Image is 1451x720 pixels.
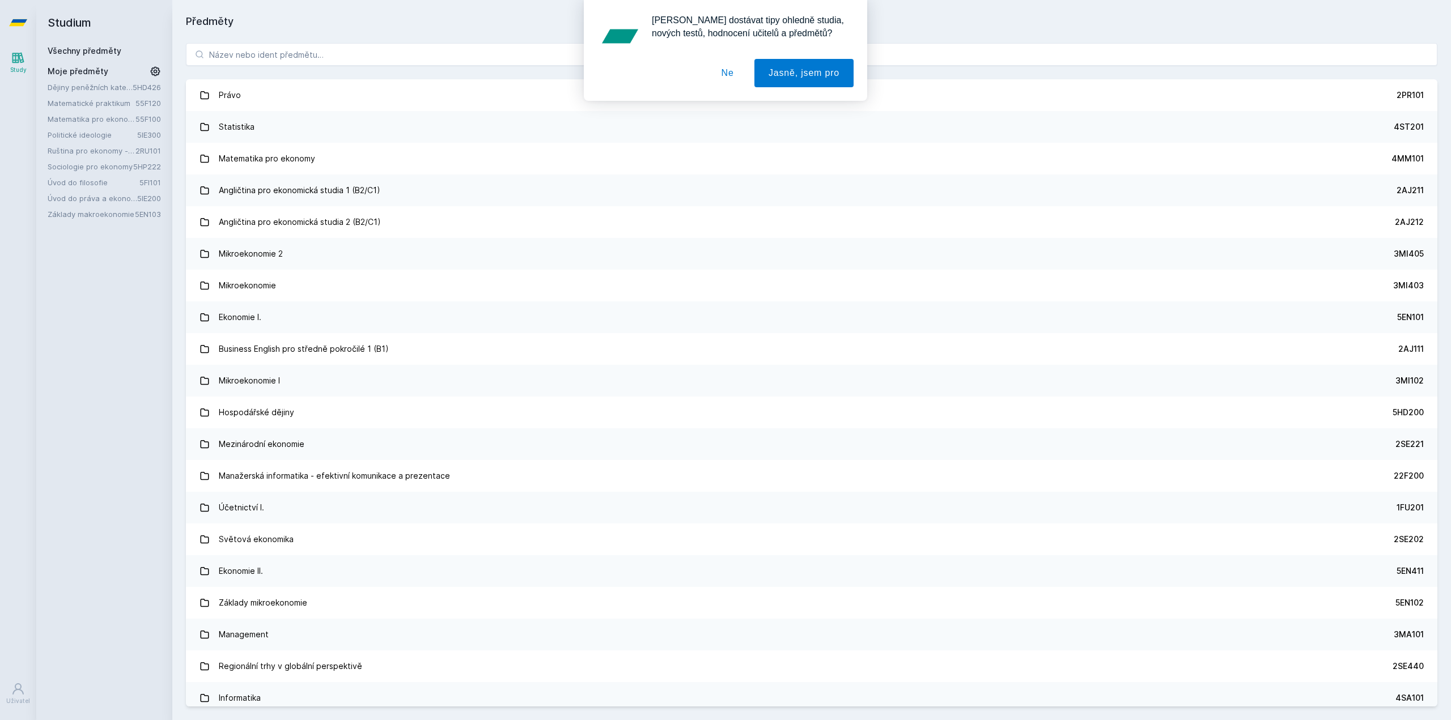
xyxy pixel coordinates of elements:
[219,147,315,170] div: Matematika pro ekonomy
[1394,534,1424,545] div: 2SE202
[1394,121,1424,133] div: 4ST201
[186,619,1437,650] a: Management 3MA101
[186,460,1437,492] a: Manažerská informatika - efektivní komunikace a prezentace 22F200
[48,97,135,109] a: Matematické praktikum
[1395,597,1424,608] div: 5EN102
[219,528,294,551] div: Světová ekonomika
[219,116,254,138] div: Statistika
[219,338,389,360] div: Business English pro středně pokročilé 1 (B1)
[186,301,1437,333] a: Ekonomie I. 5EN101
[186,587,1437,619] a: Základy mikroekonomie 5EN102
[186,174,1437,206] a: Angličtina pro ekonomická studia 1 (B2/C1) 2AJ211
[135,210,161,219] a: 5EN103
[135,99,161,108] a: 55F120
[48,177,139,188] a: Úvod do filosofie
[48,161,133,172] a: Sociologie pro ekonomy
[754,59,854,87] button: Jasně, jsem pro
[48,193,137,204] a: Úvod do práva a ekonomie
[139,178,161,187] a: 5FI101
[133,162,161,171] a: 5HP222
[1393,407,1424,418] div: 5HD200
[1394,470,1424,482] div: 22F200
[1394,248,1424,259] div: 3MI405
[707,59,748,87] button: Ne
[1391,153,1424,164] div: 4MM101
[6,697,30,705] div: Uživatel
[135,114,161,123] a: 55F100
[1393,280,1424,291] div: 3MI403
[219,401,294,424] div: Hospodářské dějiny
[219,211,381,233] div: Angličtina pro ekonomická studia 2 (B2/C1)
[186,333,1437,365] a: Business English pro středně pokročilé 1 (B1) 2AJ111
[1393,661,1424,672] div: 2SE440
[219,560,263,582] div: Ekonomie II.
[1397,502,1424,513] div: 1FU201
[186,270,1437,301] a: Mikroekonomie 3MI403
[219,179,380,202] div: Angličtina pro ekonomická studia 1 (B2/C1)
[48,145,135,156] a: Ruština pro ekonomy - základní úroveň 1 (A1)
[186,397,1437,428] a: Hospodářské dějiny 5HD200
[1397,185,1424,196] div: 2AJ211
[48,208,135,220] a: Základy makroekonomie
[219,655,362,678] div: Regionální trhy v globální perspektivě
[186,143,1437,174] a: Matematika pro ekonomy 4MM101
[48,129,137,140] a: Politické ideologie
[219,687,261,709] div: Informatika
[219,369,280,392] div: Mikroekonomie I
[186,523,1437,555] a: Světová ekonomika 2SE202
[186,555,1437,587] a: Ekonomie II. 5EN411
[219,623,269,646] div: Management
[597,14,643,59] img: notification icon
[1398,343,1424,355] div: 2AJ111
[48,113,135,125] a: Matematika pro ekonomy (Matematika A)
[219,274,276,297] div: Mikroekonomie
[186,650,1437,682] a: Regionální trhy v globální perspektivě 2SE440
[1395,216,1424,228] div: 2AJ212
[643,14,854,40] div: [PERSON_NAME] dostávat tipy ohledně studia, nových testů, hodnocení učitelů a předmětů?
[219,306,261,329] div: Ekonomie I.
[1395,438,1424,450] div: 2SE221
[137,194,161,203] a: 5IE200
[1395,375,1424,386] div: 3MI102
[186,111,1437,143] a: Statistika 4ST201
[219,591,307,614] div: Základy mikroekonomie
[135,146,161,155] a: 2RU101
[186,682,1437,714] a: Informatika 4SA101
[186,206,1437,238] a: Angličtina pro ekonomická studia 2 (B2/C1) 2AJ212
[1397,565,1424,577] div: 5EN411
[219,496,264,519] div: Účetnictví I.
[219,242,283,265] div: Mikroekonomie 2
[137,130,161,139] a: 5IE300
[186,365,1437,397] a: Mikroekonomie I 3MI102
[1394,629,1424,640] div: 3MA101
[2,676,34,711] a: Uživatel
[219,433,304,455] div: Mezinárodní ekonomie
[1395,692,1424,704] div: 4SA101
[186,428,1437,460] a: Mezinárodní ekonomie 2SE221
[186,238,1437,270] a: Mikroekonomie 2 3MI405
[186,492,1437,523] a: Účetnictví I. 1FU201
[219,465,450,487] div: Manažerská informatika - efektivní komunikace a prezentace
[1397,312,1424,323] div: 5EN101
